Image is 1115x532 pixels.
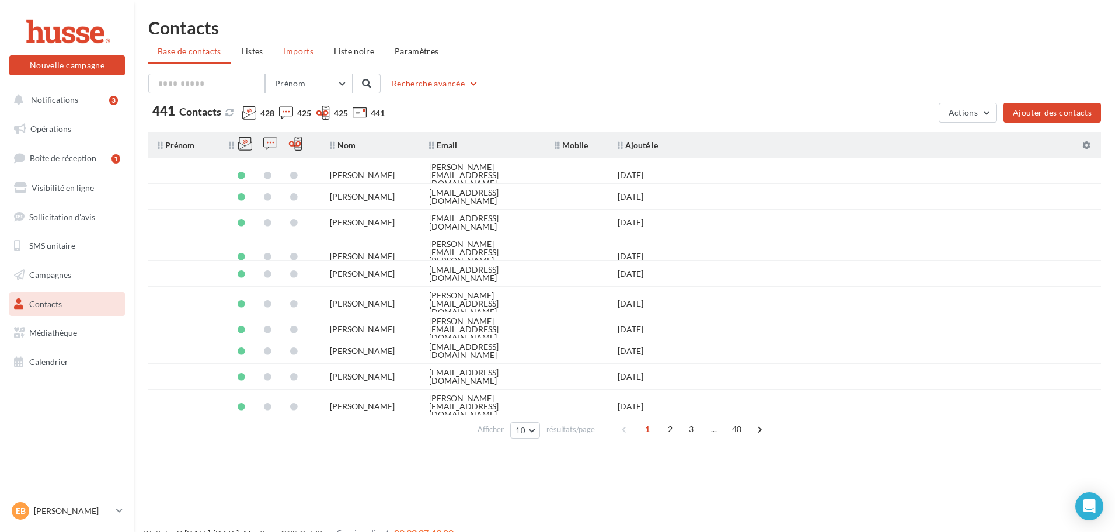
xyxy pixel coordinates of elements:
[334,107,348,119] span: 425
[9,500,125,522] a: EB [PERSON_NAME]
[29,328,77,338] span: Médiathèque
[32,183,94,193] span: Visibilité en ligne
[429,343,536,359] div: [EMAIL_ADDRESS][DOMAIN_NAME]
[330,402,395,411] div: [PERSON_NAME]
[546,424,595,435] span: résultats/page
[334,46,374,56] span: Liste noire
[30,153,96,163] span: Boîte de réception
[7,88,123,112] button: Notifications 3
[330,218,395,227] div: [PERSON_NAME]
[31,95,78,105] span: Notifications
[297,107,311,119] span: 425
[7,234,127,258] a: SMS unitaire
[29,357,68,367] span: Calendrier
[682,420,701,439] span: 3
[275,78,305,88] span: Prénom
[330,325,395,333] div: [PERSON_NAME]
[7,205,127,230] a: Sollicitation d'avis
[510,422,540,439] button: 10
[330,252,395,260] div: [PERSON_NAME]
[7,117,127,141] a: Opérations
[330,193,395,201] div: [PERSON_NAME]
[158,140,194,150] span: Prénom
[29,270,71,280] span: Campagnes
[478,424,504,435] span: Afficher
[9,55,125,75] button: Nouvelle campagne
[387,77,483,91] button: Recherche avancée
[618,171,643,179] div: [DATE]
[330,300,395,308] div: [PERSON_NAME]
[284,46,313,56] span: Imports
[330,347,395,355] div: [PERSON_NAME]
[30,124,71,134] span: Opérations
[429,214,536,231] div: [EMAIL_ADDRESS][DOMAIN_NAME]
[618,193,643,201] div: [DATE]
[429,266,536,282] div: [EMAIL_ADDRESS][DOMAIN_NAME]
[429,317,536,342] div: [PERSON_NAME][EMAIL_ADDRESS][DOMAIN_NAME]
[371,107,385,119] span: 441
[7,145,127,171] a: Boîte de réception1
[429,163,536,187] div: [PERSON_NAME][EMAIL_ADDRESS][DOMAIN_NAME]
[939,103,997,123] button: Actions
[7,292,127,317] a: Contacts
[618,270,643,278] div: [DATE]
[148,19,1101,36] h1: Contacts
[618,300,643,308] div: [DATE]
[29,211,95,221] span: Sollicitation d'avis
[429,240,536,273] div: [PERSON_NAME][EMAIL_ADDRESS][PERSON_NAME][DOMAIN_NAME]
[330,270,395,278] div: [PERSON_NAME]
[429,291,536,316] div: [PERSON_NAME][EMAIL_ADDRESS][DOMAIN_NAME]
[16,505,26,517] span: EB
[29,299,62,309] span: Contacts
[618,140,658,150] span: Ajouté le
[727,420,747,439] span: 48
[429,368,536,385] div: [EMAIL_ADDRESS][DOMAIN_NAME]
[330,373,395,381] div: [PERSON_NAME]
[949,107,978,117] span: Actions
[29,241,75,251] span: SMS unitaire
[111,154,120,164] div: 1
[7,176,127,200] a: Visibilité en ligne
[429,394,536,419] div: [PERSON_NAME][EMAIL_ADDRESS][DOMAIN_NAME]
[7,321,127,345] a: Médiathèque
[429,140,457,150] span: Email
[330,171,395,179] div: [PERSON_NAME]
[265,74,353,93] button: Prénom
[638,420,657,439] span: 1
[34,505,111,517] p: [PERSON_NAME]
[330,140,356,150] span: Nom
[395,46,439,56] span: Paramètres
[429,189,536,205] div: [EMAIL_ADDRESS][DOMAIN_NAME]
[618,252,643,260] div: [DATE]
[618,218,643,227] div: [DATE]
[1075,492,1103,520] div: Open Intercom Messenger
[618,325,643,333] div: [DATE]
[109,96,118,105] div: 3
[618,373,643,381] div: [DATE]
[179,105,221,118] span: Contacts
[260,107,274,119] span: 428
[618,347,643,355] div: [DATE]
[1003,103,1101,123] button: Ajouter des contacts
[661,420,680,439] span: 2
[705,420,723,439] span: ...
[7,350,127,374] a: Calendrier
[515,426,525,435] span: 10
[242,46,263,56] span: Listes
[618,402,643,411] div: [DATE]
[555,140,588,150] span: Mobile
[7,263,127,287] a: Campagnes
[152,105,175,117] span: 441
